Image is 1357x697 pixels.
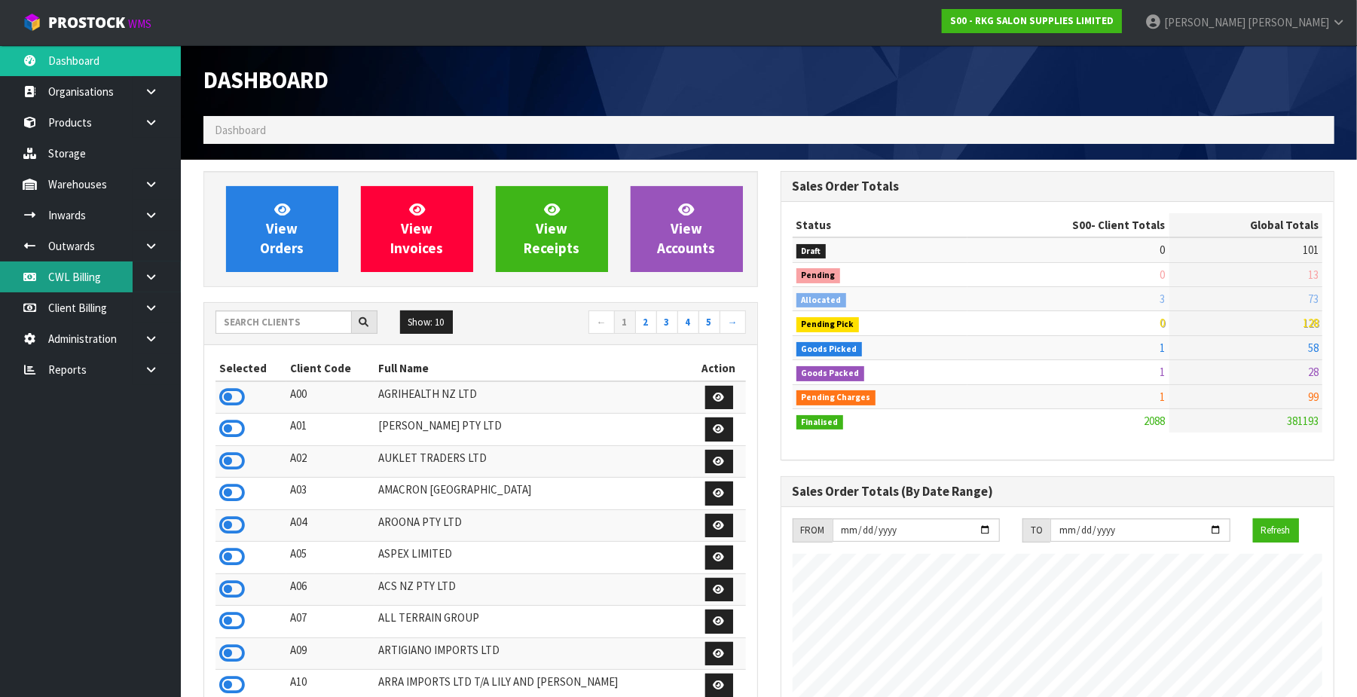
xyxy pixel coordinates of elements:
a: 5 [698,310,720,335]
td: ARTIGIANO IMPORTS LTD [374,637,692,670]
span: 1 [1160,341,1166,355]
span: Finalised [796,415,844,430]
a: → [720,310,746,335]
th: Action [692,356,746,381]
a: ViewReceipts [496,186,608,272]
nav: Page navigation [492,310,746,337]
td: A03 [286,478,374,510]
button: Refresh [1253,518,1299,543]
a: ViewOrders [226,186,338,272]
a: 4 [677,310,699,335]
div: FROM [793,518,833,543]
td: A05 [286,542,374,574]
span: Goods Picked [796,342,863,357]
span: 13 [1308,267,1319,282]
td: A04 [286,509,374,542]
th: Full Name [374,356,692,381]
td: AUKLET TRADERS LTD [374,445,692,478]
td: A06 [286,573,374,606]
span: 0 [1160,267,1166,282]
a: ViewAccounts [631,186,743,272]
span: 3 [1160,292,1166,306]
th: - Client Totals [967,213,1169,237]
th: Selected [215,356,286,381]
span: 2088 [1145,414,1166,428]
span: Pending Charges [796,390,876,405]
span: 128 [1303,316,1319,330]
th: Status [793,213,967,237]
span: View Invoices [390,200,443,257]
div: TO [1022,518,1050,543]
a: 1 [614,310,636,335]
span: 0 [1160,316,1166,330]
td: A02 [286,445,374,478]
a: ← [588,310,615,335]
span: View Accounts [658,200,716,257]
span: 0 [1160,243,1166,257]
input: Search clients [215,310,352,334]
span: Pending [796,268,841,283]
h3: Sales Order Totals [793,179,1323,194]
th: Global Totals [1169,213,1322,237]
span: [PERSON_NAME] [1248,15,1329,29]
strong: S00 - RKG SALON SUPPLIES LIMITED [950,14,1114,27]
h3: Sales Order Totals (By Date Range) [793,485,1323,499]
span: Draft [796,244,827,259]
td: A01 [286,414,374,446]
span: Pending Pick [796,317,860,332]
span: View Receipts [524,200,579,257]
td: ASPEX LIMITED [374,542,692,574]
td: A00 [286,381,374,414]
th: Client Code [286,356,374,381]
span: 101 [1303,243,1319,257]
span: Dashboard [203,66,329,94]
button: Show: 10 [400,310,453,335]
span: 99 [1308,390,1319,404]
span: 1 [1160,390,1166,404]
span: 28 [1308,365,1319,379]
td: AMACRON [GEOGRAPHIC_DATA] [374,478,692,510]
small: WMS [128,17,151,31]
span: 381193 [1287,414,1319,428]
span: Dashboard [215,123,266,137]
td: [PERSON_NAME] PTY LTD [374,414,692,446]
span: Goods Packed [796,366,865,381]
a: S00 - RKG SALON SUPPLIES LIMITED [942,9,1122,33]
span: S00 [1073,218,1092,232]
span: View Orders [260,200,304,257]
span: 73 [1308,292,1319,306]
a: 3 [656,310,678,335]
td: ALL TERRAIN GROUP [374,606,692,638]
a: ViewInvoices [361,186,473,272]
span: Allocated [796,293,847,308]
td: A09 [286,637,374,670]
span: 1 [1160,365,1166,379]
span: ProStock [48,13,125,32]
span: 58 [1308,341,1319,355]
img: cube-alt.png [23,13,41,32]
td: A07 [286,606,374,638]
td: AROONA PTY LTD [374,509,692,542]
span: [PERSON_NAME] [1164,15,1245,29]
td: AGRIHEALTH NZ LTD [374,381,692,414]
td: ACS NZ PTY LTD [374,573,692,606]
a: 2 [635,310,657,335]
